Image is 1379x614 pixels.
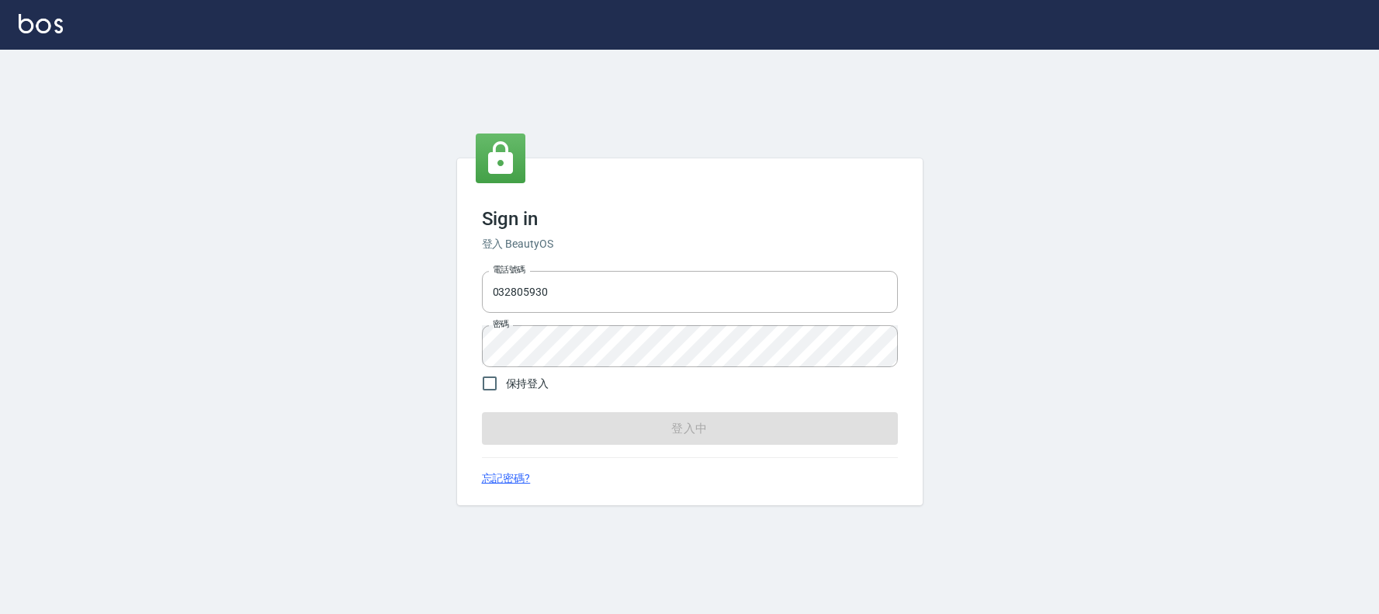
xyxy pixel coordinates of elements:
[506,376,549,392] span: 保持登入
[19,14,63,33] img: Logo
[482,208,898,230] h3: Sign in
[493,264,525,276] label: 電話號碼
[482,470,531,487] a: 忘記密碼?
[482,236,898,252] h6: 登入 BeautyOS
[493,318,509,330] label: 密碼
